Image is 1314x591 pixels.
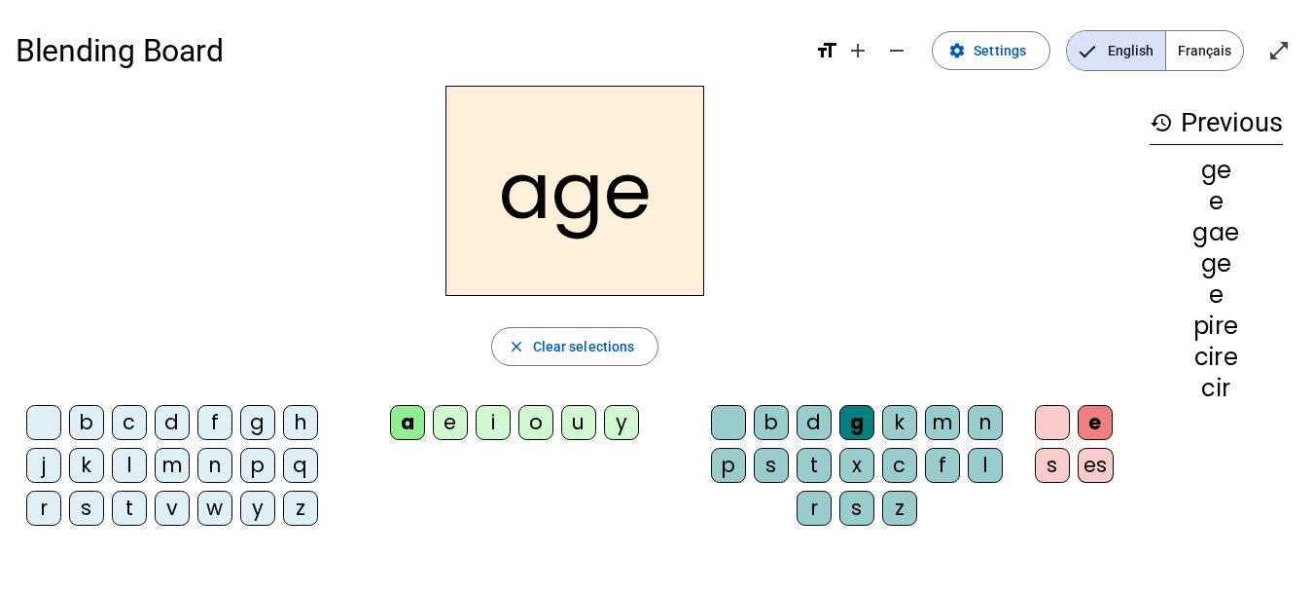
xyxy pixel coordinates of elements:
[1066,30,1244,71] mat-button-toggle-group: Language selection
[974,39,1026,62] span: Settings
[155,405,190,440] div: d
[948,42,966,59] mat-icon: settings
[1150,252,1283,276] div: ge
[16,19,799,82] h1: Blending Board
[1035,448,1070,483] div: s
[925,405,960,440] div: m
[1267,39,1291,62] mat-icon: open_in_full
[1150,377,1283,400] div: cir
[283,491,318,526] div: z
[882,491,917,526] div: z
[882,405,917,440] div: k
[968,448,1003,483] div: l
[283,405,318,440] div: h
[112,448,147,483] div: l
[754,448,789,483] div: s
[26,491,61,526] div: r
[1150,111,1173,134] mat-icon: history
[1078,448,1114,483] div: es
[1150,159,1283,182] div: ge
[491,327,659,366] button: Clear selections
[1078,405,1113,440] div: e
[1067,31,1165,70] span: English
[815,39,838,62] mat-icon: format_size
[155,448,190,483] div: m
[197,448,232,483] div: n
[433,405,468,440] div: e
[882,448,917,483] div: c
[476,405,511,440] div: i
[797,448,832,483] div: t
[390,405,425,440] div: a
[846,39,870,62] mat-icon: add
[1150,101,1283,145] h3: Previous
[1166,31,1243,70] span: Français
[240,448,275,483] div: p
[69,491,104,526] div: s
[240,491,275,526] div: y
[1260,31,1298,70] button: Enter full screen
[885,39,908,62] mat-icon: remove
[968,405,1003,440] div: n
[533,335,635,358] span: Clear selections
[754,405,789,440] div: b
[797,491,832,526] div: r
[839,405,874,440] div: g
[155,491,190,526] div: v
[838,31,877,70] button: Increase font size
[932,31,1050,70] button: Settings
[445,86,704,296] h2: age
[797,405,832,440] div: d
[240,405,275,440] div: g
[1150,346,1283,369] div: cire
[925,448,960,483] div: f
[112,491,147,526] div: t
[518,405,553,440] div: o
[508,338,525,355] mat-icon: close
[1150,190,1283,213] div: e
[561,405,596,440] div: u
[26,448,61,483] div: j
[604,405,639,440] div: y
[69,448,104,483] div: k
[69,405,104,440] div: b
[283,448,318,483] div: q
[1150,283,1283,307] div: e
[839,448,874,483] div: x
[1150,221,1283,244] div: gae
[711,448,746,483] div: p
[839,491,874,526] div: s
[197,491,232,526] div: w
[112,405,147,440] div: c
[197,405,232,440] div: f
[877,31,916,70] button: Decrease font size
[1150,314,1283,338] div: pire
